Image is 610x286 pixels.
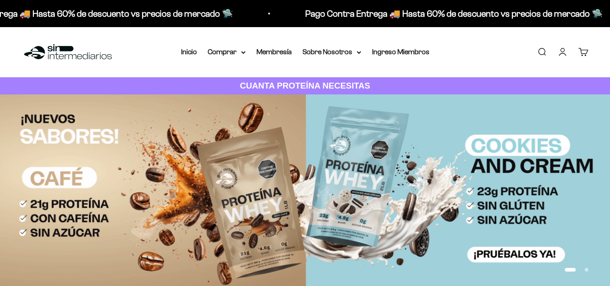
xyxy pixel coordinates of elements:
summary: Comprar [208,46,246,58]
a: Ingreso Miembros [372,48,429,56]
p: Pago Contra Entrega 🚚 Hasta 60% de descuento vs precios de mercado 🛸 [303,6,601,21]
a: Inicio [181,48,197,56]
summary: Sobre Nosotros [303,46,361,58]
strong: CUANTA PROTEÍNA NECESITAS [240,81,370,90]
a: Membresía [256,48,292,56]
